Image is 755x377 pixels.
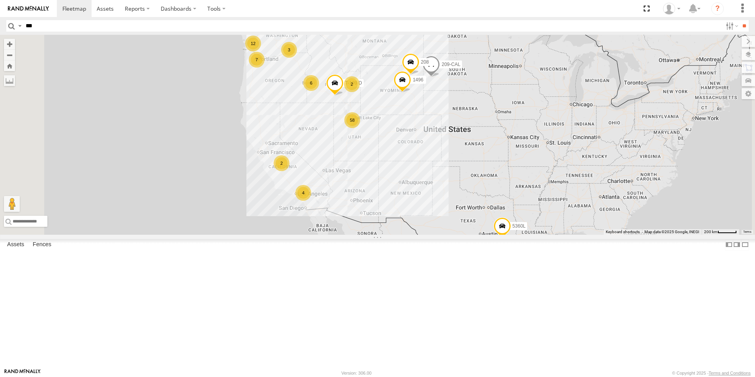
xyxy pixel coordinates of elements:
[342,371,372,375] div: Version: 306.00
[704,230,717,234] span: 200 km
[4,49,15,60] button: Zoom out
[709,371,751,375] a: Terms and Conditions
[733,239,741,251] label: Dock Summary Table to the Right
[723,20,740,32] label: Search Filter Options
[413,77,423,83] span: 1496
[249,52,265,68] div: 7
[672,371,751,375] div: © Copyright 2025 -
[4,369,41,377] a: Visit our Website
[17,20,23,32] label: Search Query
[345,81,362,86] span: T-199 D
[3,239,28,250] label: Assets
[344,76,360,92] div: 2
[741,239,749,251] label: Hide Summary Table
[702,229,739,235] button: Map Scale: 200 km per 45 pixels
[725,239,733,251] label: Dock Summary Table to the Left
[513,223,526,229] span: 5360L
[4,60,15,71] button: Zoom Home
[295,185,311,201] div: 4
[441,62,460,67] span: 209-CAL
[606,229,640,235] button: Keyboard shortcuts
[742,88,755,99] label: Map Settings
[711,2,724,15] i: ?
[303,75,319,91] div: 6
[660,3,683,15] div: Keith Washburn
[421,59,429,65] span: 208
[8,6,49,11] img: rand-logo.svg
[4,75,15,86] label: Measure
[245,36,261,51] div: 12
[644,230,699,234] span: Map data ©2025 Google, INEGI
[743,230,751,234] a: Terms (opens in new tab)
[4,39,15,49] button: Zoom in
[29,239,55,250] label: Fences
[4,196,20,212] button: Drag Pegman onto the map to open Street View
[274,155,289,171] div: 2
[344,112,360,128] div: 58
[281,42,297,58] div: 3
